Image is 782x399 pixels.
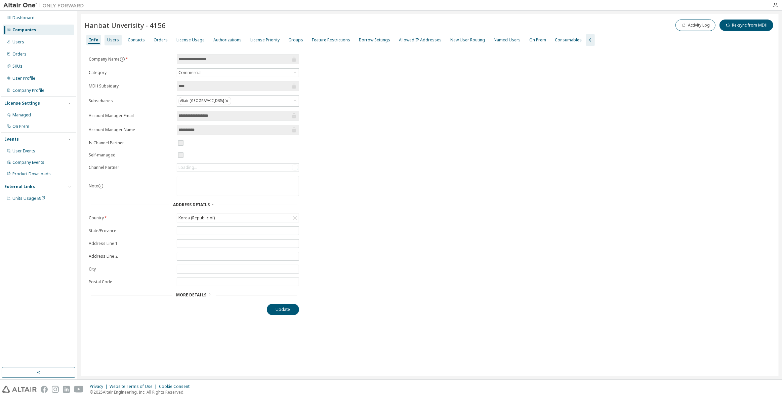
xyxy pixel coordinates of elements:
div: Commercial [177,69,299,77]
div: Managed [12,112,31,118]
div: User Events [12,148,35,154]
label: Is Channel Partner [89,140,173,146]
div: Commercial [177,69,203,76]
label: Company Name [89,57,173,62]
img: youtube.svg [74,386,84,393]
div: Website Terms of Use [110,384,159,389]
div: Korea (Republic of) [177,214,216,222]
div: External Links [4,184,35,189]
div: Orders [154,37,168,43]
div: New User Routing [450,37,485,43]
label: Channel Partner [89,165,173,170]
label: Self-managed [89,152,173,158]
div: Contacts [128,37,145,43]
label: Address Line 1 [89,241,173,246]
img: instagram.svg [52,386,59,393]
label: Address Line 2 [89,254,173,259]
img: facebook.svg [41,386,48,393]
img: altair_logo.svg [2,386,37,393]
button: Re-sync from MDH [719,20,773,31]
label: Category [89,70,173,75]
label: Account Manager Email [89,113,173,118]
div: Info [89,37,98,43]
span: More Details [176,292,207,298]
button: information [98,183,104,189]
div: Named Users [494,37,521,43]
div: Groups [288,37,303,43]
span: Units Usage BI [12,195,45,201]
label: MDH Subsidary [89,83,173,89]
p: © 2025 Altair Engineering, Inc. All Rights Reserved. [90,389,194,395]
img: Altair One [3,2,87,9]
div: Loading... [177,164,299,172]
label: Note [89,183,98,189]
div: Cookie Consent [159,384,194,389]
div: Korea (Republic of) [177,214,299,222]
div: Privacy [90,384,110,389]
button: information [120,57,125,62]
div: License Usage [176,37,205,43]
div: On Prem [529,37,546,43]
div: Borrow Settings [359,37,390,43]
button: Update [267,304,299,315]
label: Postal Code [89,279,173,285]
div: Product Downloads [12,171,51,177]
label: City [89,266,173,272]
label: Account Manager Name [89,127,173,133]
button: Activity Log [675,20,715,31]
label: State/Province [89,228,173,233]
img: linkedin.svg [63,386,70,393]
div: On Prem [12,124,29,129]
div: Consumables [555,37,582,43]
label: Subsidiaries [89,98,173,104]
div: License Settings [4,101,40,106]
div: User Profile [12,76,35,81]
div: Company Profile [12,88,44,93]
div: Altair [GEOGRAPHIC_DATA] [178,97,231,105]
div: Users [12,39,24,45]
div: Orders [12,51,27,57]
div: Events [4,137,19,142]
div: Dashboard [12,15,35,21]
div: Loading... [178,165,197,170]
div: Companies [12,27,36,33]
div: Authorizations [213,37,242,43]
div: Users [107,37,119,43]
div: SKUs [12,64,23,69]
span: Address Details [173,202,210,208]
label: Country [89,215,173,221]
div: Altair [GEOGRAPHIC_DATA] [177,96,299,106]
div: Feature Restrictions [312,37,350,43]
span: Hanbat Unverisity - 4156 [85,21,166,30]
div: Company Events [12,160,44,165]
div: Allowed IP Addresses [399,37,442,43]
div: License Priority [250,37,280,43]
